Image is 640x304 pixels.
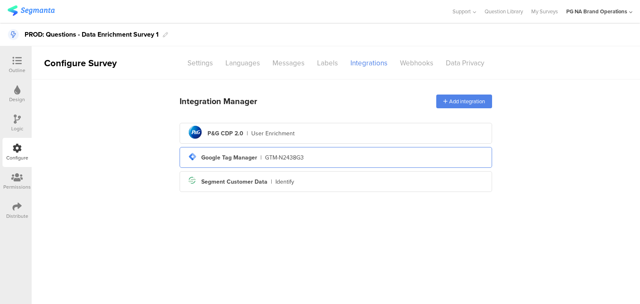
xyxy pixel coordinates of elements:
div: Distribute [6,212,28,220]
div: Data Privacy [440,56,490,70]
img: segmanta logo [7,5,55,16]
div: Messages [266,56,311,70]
div: | [260,153,262,162]
span: Support [452,7,471,15]
div: Webhooks [394,56,440,70]
div: Configure [6,154,28,162]
div: PROD: Questions - Data Enrichment Survey 1 [25,28,159,41]
div: Outline [9,67,25,74]
div: Google Tag Manager [201,153,257,162]
div: Labels [311,56,344,70]
div: Segment Customer Data [201,177,267,186]
div: Add integration [436,95,492,108]
div: | [247,129,248,138]
div: Permissions [3,183,31,191]
div: P&G CDP 2.0 [207,129,243,138]
div: Logic [11,125,23,132]
div: Integration Manager [180,95,257,107]
div: PG NA Brand Operations [566,7,627,15]
div: GTM-N2438G3 [265,153,304,162]
div: Integrations [344,56,394,70]
i: This is a Data Enrichment Survey. [8,29,19,40]
div: User Enrichment [251,129,295,138]
div: Languages [219,56,266,70]
div: Settings [181,56,219,70]
div: | [271,177,272,186]
div: Configure Survey [32,56,127,70]
div: Identify [275,177,294,186]
div: Design [9,96,25,103]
